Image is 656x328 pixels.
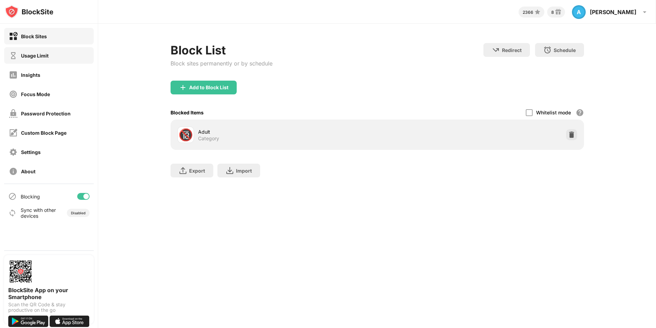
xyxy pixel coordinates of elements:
[9,109,18,118] img: password-protection-off.svg
[9,32,18,41] img: block-on.svg
[554,47,576,53] div: Schedule
[21,72,40,78] div: Insights
[5,5,53,19] img: logo-blocksite.svg
[189,168,205,174] div: Export
[21,194,40,199] div: Blocking
[8,302,90,313] div: Scan the QR Code & stay productive on the go
[9,129,18,137] img: customize-block-page-off.svg
[536,110,571,115] div: Whitelist mode
[171,110,204,115] div: Blocked Items
[189,85,228,90] div: Add to Block List
[590,9,636,16] div: [PERSON_NAME]
[21,53,49,59] div: Usage Limit
[236,168,252,174] div: Import
[523,10,533,15] div: 2366
[171,43,273,57] div: Block List
[8,192,17,201] img: blocking-icon.svg
[50,316,90,327] img: download-on-the-app-store.svg
[9,71,18,79] img: insights-off.svg
[171,60,273,67] div: Block sites permanently or by schedule
[9,148,18,156] img: settings-off.svg
[71,211,85,215] div: Disabled
[21,149,41,155] div: Settings
[198,135,219,142] div: Category
[554,8,562,16] img: reward-small.svg
[21,91,50,97] div: Focus Mode
[9,90,18,99] img: focus-off.svg
[198,128,377,135] div: Adult
[533,8,542,16] img: points-small.svg
[8,287,90,300] div: BlockSite App on your Smartphone
[21,130,66,136] div: Custom Block Page
[8,316,48,327] img: get-it-on-google-play.svg
[21,33,47,39] div: Block Sites
[9,167,18,176] img: about-off.svg
[572,5,586,19] div: A
[551,10,554,15] div: 8
[9,51,18,60] img: time-usage-off.svg
[21,207,56,219] div: Sync with other devices
[8,259,33,284] img: options-page-qr-code.png
[21,111,71,116] div: Password Protection
[178,128,193,142] div: 🔞
[21,168,35,174] div: About
[502,47,522,53] div: Redirect
[8,209,17,217] img: sync-icon.svg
